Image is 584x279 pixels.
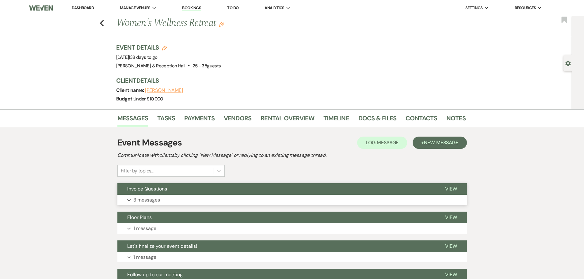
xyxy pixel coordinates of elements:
[227,5,239,10] a: To Do
[130,54,158,60] span: 38 days to go
[145,88,183,93] button: [PERSON_NAME]
[182,5,201,11] a: Bookings
[265,5,284,11] span: Analytics
[358,113,396,127] a: Docs & Files
[116,76,460,85] h3: Client Details
[133,196,160,204] p: 3 messages
[116,16,391,31] h1: Women's Wellness Retreat
[133,224,156,232] p: 1 message
[435,212,467,223] button: View
[224,113,251,127] a: Vendors
[127,271,183,278] span: Follow up to our meeting
[117,223,467,234] button: 1 message
[129,54,158,60] span: |
[133,253,156,261] p: 1 message
[445,186,457,192] span: View
[219,21,224,27] button: Edit
[116,43,221,52] h3: Event Details
[424,139,458,146] span: New Message
[116,87,145,93] span: Client name:
[127,243,197,249] span: Let's finalize your event details!
[121,167,154,175] div: Filter by topics...
[116,63,185,69] span: [PERSON_NAME] & Reception Hall
[435,240,467,252] button: View
[366,139,399,146] span: Log Message
[72,5,94,10] a: Dashboard
[515,5,536,11] span: Resources
[133,96,163,102] span: Under $10,000
[323,113,349,127] a: Timeline
[116,54,158,60] span: [DATE]
[261,113,314,127] a: Rental Overview
[565,60,571,66] button: Open lead details
[117,240,435,252] button: Let's finalize your event details!
[117,212,435,223] button: Floor Plans
[445,271,457,278] span: View
[184,113,215,127] a: Payments
[117,113,148,127] a: Messages
[445,243,457,249] span: View
[29,2,52,14] img: Weven Logo
[435,183,467,195] button: View
[117,195,467,205] button: 3 messages
[117,152,467,159] h2: Communicate with clients by clicking "New Message" or replying to an existing message thread.
[117,136,182,149] h1: Event Messages
[117,183,435,195] button: Invoice Questions
[445,214,457,221] span: View
[465,5,483,11] span: Settings
[157,113,175,127] a: Tasks
[357,137,407,149] button: Log Message
[406,113,437,127] a: Contacts
[127,214,152,221] span: Floor Plans
[120,5,150,11] span: Manage Venues
[127,186,167,192] span: Invoice Questions
[193,63,221,69] span: 25 - 35 guests
[116,96,134,102] span: Budget:
[446,113,466,127] a: Notes
[117,252,467,262] button: 1 message
[413,137,467,149] button: +New Message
